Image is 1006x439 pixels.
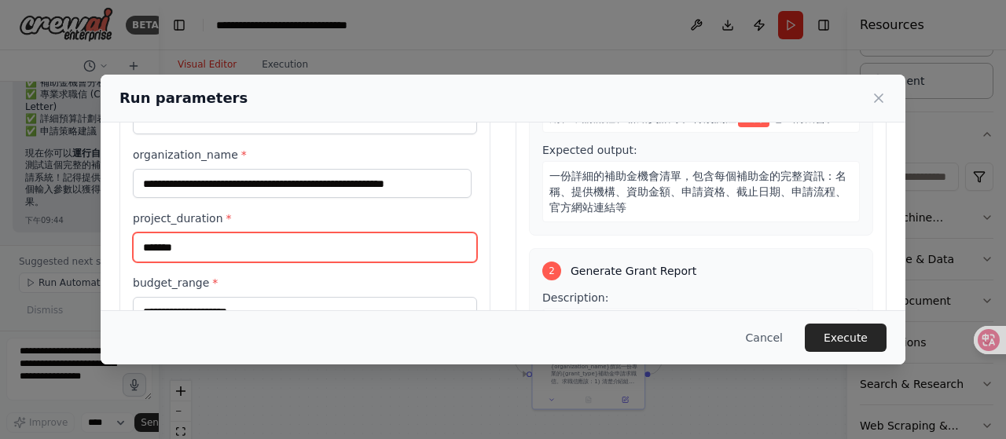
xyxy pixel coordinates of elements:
div: 2 [542,262,561,280]
span: Expected output: [542,144,637,156]
label: budget_range [133,275,477,291]
button: Execute [805,324,887,352]
label: organization_name [133,147,477,163]
span: 一份詳細的補助金機會清單，包含每個補助金的完整資訊：名稱、提供機構、資助金額、申請資格、截止日期、申請流程、官方網站連結等 [549,170,846,214]
label: project_duration [133,210,477,226]
span: Generate Grant Report [571,263,696,279]
h2: Run parameters [119,87,248,109]
span: Description: [542,291,608,304]
button: Cancel [733,324,795,352]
